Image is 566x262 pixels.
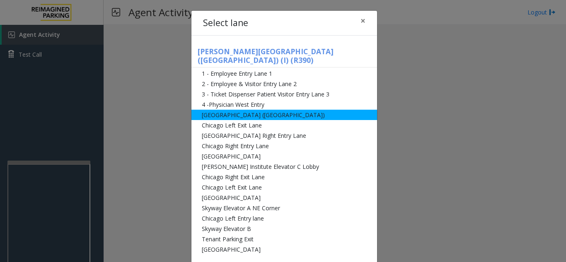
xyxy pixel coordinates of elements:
[191,172,377,182] li: Chicago Right Exit Lane
[191,151,377,161] li: [GEOGRAPHIC_DATA]
[191,203,377,213] li: Skyway Elevator A NE Corner
[191,192,377,203] li: [GEOGRAPHIC_DATA]
[203,17,248,30] h4: Select lane
[191,47,377,67] h5: [PERSON_NAME][GEOGRAPHIC_DATA] ([GEOGRAPHIC_DATA]) (I) (R390)
[191,79,377,89] li: 2 - Employee & Visitor Entry Lane 2
[191,110,377,120] li: [GEOGRAPHIC_DATA] ([GEOGRAPHIC_DATA])
[191,244,377,255] li: [GEOGRAPHIC_DATA]
[191,141,377,151] li: Chicago Right Entry Lane
[191,234,377,244] li: Tenant Parking Exit
[191,99,377,110] li: 4 -Physician West Entry
[191,68,377,79] li: 1 - Employee Entry Lane 1
[191,161,377,172] li: [PERSON_NAME] Institute Elevator C Lobby
[191,130,377,141] li: [GEOGRAPHIC_DATA] Right Entry Lane
[191,120,377,130] li: Chicago Left Exit Lane
[355,11,371,31] button: Close
[191,213,377,224] li: Chicago Left Entry lane
[191,89,377,99] li: 3 - Ticket Dispenser Patient Visitor Entry Lane 3
[191,182,377,192] li: Chicago Left Exit Lane
[191,224,377,234] li: Skyway Elevator B
[360,15,365,26] span: ×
